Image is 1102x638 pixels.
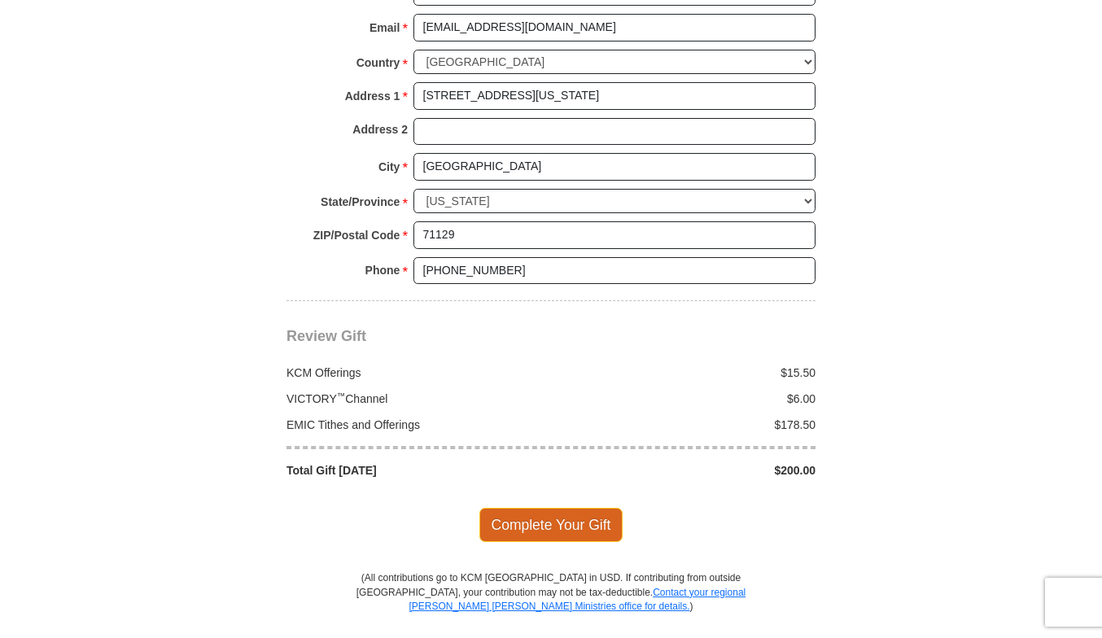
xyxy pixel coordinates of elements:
strong: Address 1 [345,85,400,107]
div: Total Gift [DATE] [278,462,552,478]
div: $15.50 [551,365,824,381]
div: VICTORY Channel [278,391,552,407]
div: KCM Offerings [278,365,552,381]
strong: Address 2 [352,118,408,141]
strong: City [378,155,400,178]
a: Contact your regional [PERSON_NAME] [PERSON_NAME] Ministries office for details. [409,587,746,612]
div: $6.00 [551,391,824,407]
span: Complete Your Gift [479,508,623,542]
strong: ZIP/Postal Code [313,224,400,247]
strong: Phone [365,259,400,282]
sup: ™ [337,391,346,400]
div: $178.50 [551,417,824,433]
div: EMIC Tithes and Offerings [278,417,552,433]
span: Review Gift [286,328,366,344]
strong: Country [356,51,400,74]
div: $200.00 [551,462,824,478]
strong: Email [370,16,400,39]
strong: State/Province [321,190,400,213]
